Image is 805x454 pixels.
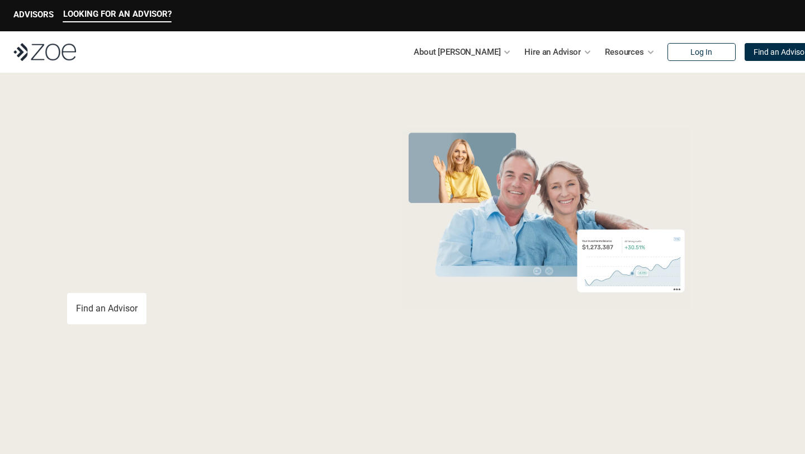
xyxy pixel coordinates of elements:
[605,44,644,60] p: Resources
[67,293,146,324] a: Find an Advisor
[67,161,293,242] span: with a Financial Advisor
[67,253,356,280] p: You deserve an advisor you can trust. [PERSON_NAME], hire, and invest with vetted, fiduciary, fin...
[690,48,712,57] p: Log In
[391,316,702,322] em: The information in the visuals above is for illustrative purposes only and does not represent an ...
[76,303,138,314] p: Find an Advisor
[67,124,316,167] span: Grow Your Wealth
[667,43,736,61] a: Log In
[524,44,581,60] p: Hire an Advisor
[13,10,54,20] p: ADVISORS
[63,9,172,19] p: LOOKING FOR AN ADVISOR?
[414,44,500,60] p: About [PERSON_NAME]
